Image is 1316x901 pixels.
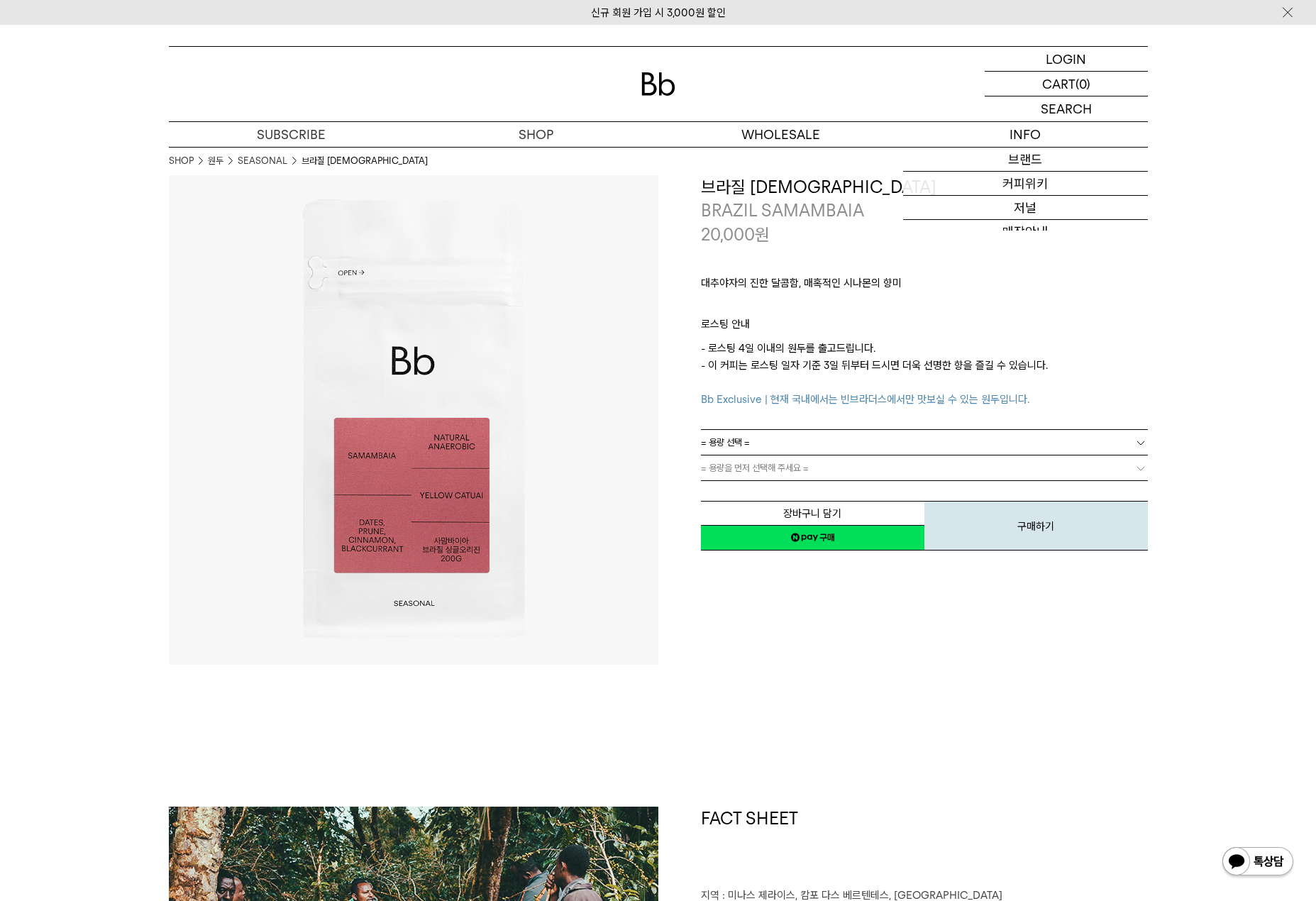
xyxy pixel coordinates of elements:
span: = 용량 선택 = [701,430,750,455]
p: INFO [903,122,1148,147]
a: 원두 [208,154,223,168]
button: 구매하기 [924,501,1148,551]
a: 브랜드 [903,148,1148,172]
h1: FACT SHEET [701,807,1148,888]
a: CART (0) [985,72,1148,96]
button: 장바구니 담기 [701,501,924,526]
p: 로스팅 안내 [701,316,1148,340]
p: 대추야자의 진한 달콤함, 매혹적인 시나몬의 향미 [701,275,1148,299]
a: LOGIN [985,47,1148,72]
a: 매장안내 [903,220,1148,244]
p: CART [1042,72,1076,96]
p: - 로스팅 4일 이내의 원두를 출고드립니다. - 이 커피는 로스팅 일자 기준 3일 뒤부터 드시면 더욱 선명한 향을 즐길 수 있습니다. [701,340,1148,408]
li: 브라질 [DEMOGRAPHIC_DATA] [302,154,428,168]
p: SEARCH [1041,96,1092,121]
a: 커피위키 [903,172,1148,196]
span: = 용량을 먼저 선택해 주세요 = [701,455,809,480]
img: 카카오톡 채널 1:1 채팅 버튼 [1221,846,1295,880]
h3: 브라질 [DEMOGRAPHIC_DATA] [701,175,1148,199]
a: 신규 회원 가입 시 3,000원 할인 [591,6,726,19]
p: WHOLESALE [658,122,903,147]
a: SHOP [169,154,194,168]
p: ㅤ [701,299,1148,316]
span: Bb Exclusive | 현재 국내에서는 빈브라더스에서만 맛보실 수 있는 원두입니다. [701,393,1029,406]
a: 새창 [701,525,924,551]
a: SHOP [414,122,658,147]
p: 20,000 [701,223,770,247]
p: BRAZIL SAMAMBAIA [701,199,1148,223]
p: (0) [1076,72,1090,96]
img: 브라질 사맘바이아 [169,175,658,665]
a: 저널 [903,196,1148,220]
a: SUBSCRIBE [169,122,414,147]
span: 원 [755,224,770,245]
p: LOGIN [1046,47,1086,71]
a: SEASONAL [238,154,287,168]
img: 로고 [641,72,675,96]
